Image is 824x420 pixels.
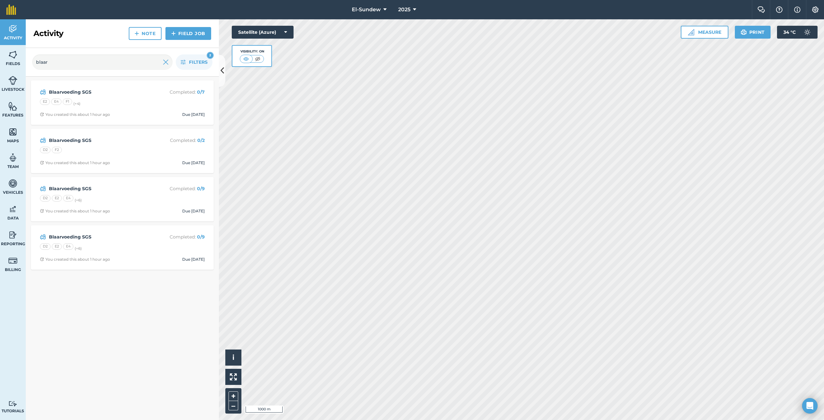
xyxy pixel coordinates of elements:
p: Completed : [154,233,205,240]
h2: Activity [33,28,63,39]
span: 34 ° C [783,26,796,39]
div: Due [DATE] [182,257,205,262]
div: D2 [40,243,51,250]
img: svg+xml;base64,PHN2ZyB4bWxucz0iaHR0cDovL3d3dy53My5vcmcvMjAwMC9zdmciIHdpZHRoPSI1NiIgaGVpZ2h0PSI2MC... [8,101,17,111]
img: Clock with arrow pointing clockwise [40,257,44,261]
a: Note [129,27,162,40]
button: + [229,391,238,401]
div: E2 [52,195,62,201]
img: A cog icon [811,6,819,13]
button: 34 °C [777,26,818,39]
strong: Blaarvoeding SGS [49,233,151,240]
img: svg+xml;base64,PHN2ZyB4bWxucz0iaHR0cDovL3d3dy53My5vcmcvMjAwMC9zdmciIHdpZHRoPSI1MCIgaGVpZ2h0PSI0MC... [254,56,262,62]
button: – [229,401,238,410]
div: You created this about 1 hour ago [40,112,110,117]
a: Blaarvoeding SGSCompleted: 0/2D2F2Clock with arrow pointing clockwiseYou created this about 1 hou... [35,133,210,169]
img: svg+xml;base64,PHN2ZyB4bWxucz0iaHR0cDovL3d3dy53My5vcmcvMjAwMC9zdmciIHdpZHRoPSI1NiIgaGVpZ2h0PSI2MC... [8,50,17,60]
small: (+ 6 ) [75,246,82,251]
div: E4 [63,243,73,250]
div: D2 [40,195,51,201]
strong: Blaarvoeding SGS [49,137,151,144]
img: svg+xml;base64,PHN2ZyB4bWxucz0iaHR0cDovL3d3dy53My5vcmcvMjAwMC9zdmciIHdpZHRoPSIxNCIgaGVpZ2h0PSIyNC... [171,30,176,37]
img: A question mark icon [775,6,783,13]
img: svg+xml;base64,PD94bWwgdmVyc2lvbj0iMS4wIiBlbmNvZGluZz0idXRmLTgiPz4KPCEtLSBHZW5lcmF0b3I6IEFkb2JlIE... [8,401,17,407]
span: i [232,353,234,361]
img: svg+xml;base64,PD94bWwgdmVyc2lvbj0iMS4wIiBlbmNvZGluZz0idXRmLTgiPz4KPCEtLSBHZW5lcmF0b3I6IEFkb2JlIE... [40,88,46,96]
a: Field Job [165,27,211,40]
p: Completed : [154,185,205,192]
img: svg+xml;base64,PHN2ZyB4bWxucz0iaHR0cDovL3d3dy53My5vcmcvMjAwMC9zdmciIHdpZHRoPSIxNCIgaGVpZ2h0PSIyNC... [135,30,139,37]
div: E4 [63,195,73,201]
img: svg+xml;base64,PD94bWwgdmVyc2lvbj0iMS4wIiBlbmNvZGluZz0idXRmLTgiPz4KPCEtLSBHZW5lcmF0b3I6IEFkb2JlIE... [8,230,17,240]
strong: 0 / 9 [197,234,205,240]
button: i [225,350,241,366]
div: F2 [52,147,62,153]
img: svg+xml;base64,PD94bWwgdmVyc2lvbj0iMS4wIiBlbmNvZGluZz0idXRmLTgiPz4KPCEtLSBHZW5lcmF0b3I6IEFkb2JlIE... [40,136,46,144]
p: Completed : [154,137,205,144]
div: Open Intercom Messenger [802,398,818,414]
button: Measure [681,26,728,39]
strong: Blaarvoeding SGS [49,89,151,96]
div: 2 [207,52,214,59]
img: Clock with arrow pointing clockwise [40,209,44,213]
div: F1 [63,98,72,105]
img: svg+xml;base64,PHN2ZyB4bWxucz0iaHR0cDovL3d3dy53My5vcmcvMjAwMC9zdmciIHdpZHRoPSIxNyIgaGVpZ2h0PSIxNy... [794,6,801,14]
input: Search for an activity [32,54,173,70]
img: svg+xml;base64,PHN2ZyB4bWxucz0iaHR0cDovL3d3dy53My5vcmcvMjAwMC9zdmciIHdpZHRoPSIxOSIgaGVpZ2h0PSIyNC... [741,28,747,36]
div: E2 [40,98,50,105]
img: Two speech bubbles overlapping with the left bubble in the forefront [757,6,765,13]
img: fieldmargin Logo [6,5,16,15]
img: svg+xml;base64,PD94bWwgdmVyc2lvbj0iMS4wIiBlbmNvZGluZz0idXRmLTgiPz4KPCEtLSBHZW5lcmF0b3I6IEFkb2JlIE... [8,76,17,85]
img: svg+xml;base64,PD94bWwgdmVyc2lvbj0iMS4wIiBlbmNvZGluZz0idXRmLTgiPz4KPCEtLSBHZW5lcmF0b3I6IEFkb2JlIE... [8,24,17,34]
small: (+ 4 ) [73,101,80,106]
div: Due [DATE] [182,112,205,117]
div: E4 [51,98,61,105]
img: svg+xml;base64,PD94bWwgdmVyc2lvbj0iMS4wIiBlbmNvZGluZz0idXRmLTgiPz4KPCEtLSBHZW5lcmF0b3I6IEFkb2JlIE... [8,153,17,163]
a: Blaarvoeding SGSCompleted: 0/9D2E2E4(+6)Clock with arrow pointing clockwiseYou created this about... [35,229,210,266]
div: Visibility: On [240,49,264,54]
img: svg+xml;base64,PD94bWwgdmVyc2lvbj0iMS4wIiBlbmNvZGluZz0idXRmLTgiPz4KPCEtLSBHZW5lcmF0b3I6IEFkb2JlIE... [8,204,17,214]
div: You created this about 1 hour ago [40,257,110,262]
div: Due [DATE] [182,160,205,165]
a: Blaarvoeding SGSCompleted: 0/9D2E2E4(+6)Clock with arrow pointing clockwiseYou created this about... [35,181,210,218]
button: Filters [176,54,212,70]
div: Due [DATE] [182,209,205,214]
span: El-Sundew [352,6,381,14]
img: Ruler icon [688,29,694,35]
img: svg+xml;base64,PHN2ZyB4bWxucz0iaHR0cDovL3d3dy53My5vcmcvMjAwMC9zdmciIHdpZHRoPSI1NiIgaGVpZ2h0PSI2MC... [8,127,17,137]
a: Blaarvoeding SGSCompleted: 0/7E2E4F1(+4)Clock with arrow pointing clockwiseYou created this about... [35,84,210,121]
img: svg+xml;base64,PD94bWwgdmVyc2lvbj0iMS4wIiBlbmNvZGluZz0idXRmLTgiPz4KPCEtLSBHZW5lcmF0b3I6IEFkb2JlIE... [40,233,46,241]
span: 2025 [398,6,410,14]
img: Four arrows, one pointing top left, one top right, one bottom right and the last bottom left [230,373,237,380]
img: svg+xml;base64,PD94bWwgdmVyc2lvbj0iMS4wIiBlbmNvZGluZz0idXRmLTgiPz4KPCEtLSBHZW5lcmF0b3I6IEFkb2JlIE... [40,185,46,192]
button: Print [735,26,771,39]
strong: 0 / 9 [197,186,205,191]
small: (+ 6 ) [75,198,82,202]
div: E2 [52,243,62,250]
strong: 0 / 2 [197,137,205,143]
img: svg+xml;base64,PD94bWwgdmVyc2lvbj0iMS4wIiBlbmNvZGluZz0idXRmLTgiPz4KPCEtLSBHZW5lcmF0b3I6IEFkb2JlIE... [801,26,814,39]
img: svg+xml;base64,PD94bWwgdmVyc2lvbj0iMS4wIiBlbmNvZGluZz0idXRmLTgiPz4KPCEtLSBHZW5lcmF0b3I6IEFkb2JlIE... [8,256,17,266]
div: You created this about 1 hour ago [40,160,110,165]
button: Satellite (Azure) [232,26,294,39]
img: svg+xml;base64,PHN2ZyB4bWxucz0iaHR0cDovL3d3dy53My5vcmcvMjAwMC9zdmciIHdpZHRoPSIyMiIgaGVpZ2h0PSIzMC... [163,58,169,66]
strong: Blaarvoeding SGS [49,185,151,192]
span: Filters [189,59,208,66]
img: svg+xml;base64,PD94bWwgdmVyc2lvbj0iMS4wIiBlbmNvZGluZz0idXRmLTgiPz4KPCEtLSBHZW5lcmF0b3I6IEFkb2JlIE... [8,179,17,188]
div: You created this about 1 hour ago [40,209,110,214]
strong: 0 / 7 [197,89,205,95]
img: Clock with arrow pointing clockwise [40,112,44,117]
img: Clock with arrow pointing clockwise [40,161,44,165]
img: svg+xml;base64,PHN2ZyB4bWxucz0iaHR0cDovL3d3dy53My5vcmcvMjAwMC9zdmciIHdpZHRoPSI1MCIgaGVpZ2h0PSI0MC... [242,56,250,62]
p: Completed : [154,89,205,96]
div: D2 [40,147,51,153]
